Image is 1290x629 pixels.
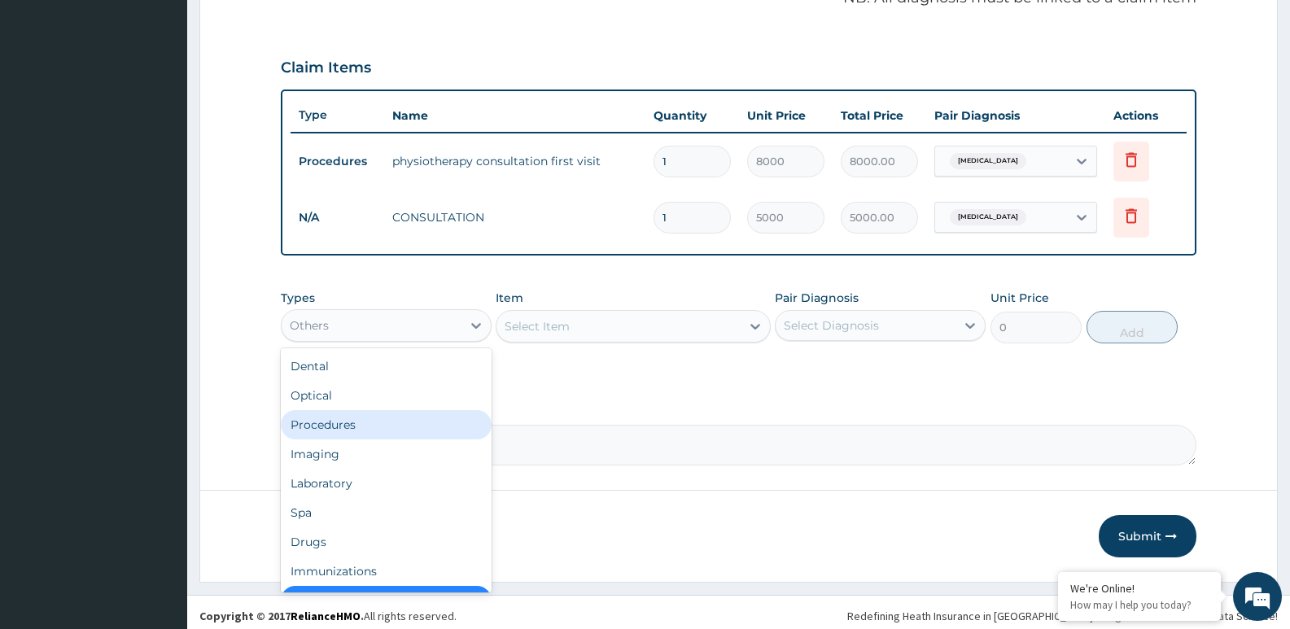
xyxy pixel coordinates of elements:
[1087,311,1178,343] button: Add
[281,291,315,305] label: Types
[291,146,384,177] td: Procedures
[291,609,361,623] a: RelianceHMO
[281,410,492,439] div: Procedures
[8,444,310,501] textarea: Type your message and hit 'Enter'
[1070,598,1209,612] p: How may I help you today?
[281,469,492,498] div: Laboratory
[645,99,739,132] th: Quantity
[505,318,570,334] div: Select Item
[267,8,306,47] div: Minimize live chat window
[291,203,384,233] td: N/A
[85,91,273,112] div: Chat with us now
[990,290,1049,306] label: Unit Price
[950,209,1026,225] span: [MEDICAL_DATA]
[950,153,1026,169] span: [MEDICAL_DATA]
[1099,515,1196,557] button: Submit
[290,317,329,334] div: Others
[94,205,225,369] span: We're online!
[775,290,859,306] label: Pair Diagnosis
[1070,581,1209,596] div: We're Online!
[281,527,492,557] div: Drugs
[281,498,492,527] div: Spa
[847,608,1278,624] div: Redefining Heath Insurance in [GEOGRAPHIC_DATA] using Telemedicine and Data Science!
[384,99,645,132] th: Name
[926,99,1105,132] th: Pair Diagnosis
[281,557,492,586] div: Immunizations
[739,99,833,132] th: Unit Price
[384,201,645,234] td: CONSULTATION
[30,81,66,122] img: d_794563401_company_1708531726252_794563401
[291,100,384,130] th: Type
[281,59,371,77] h3: Claim Items
[281,352,492,381] div: Dental
[833,99,926,132] th: Total Price
[384,145,645,177] td: physiotherapy consultation first visit
[1105,99,1187,132] th: Actions
[281,439,492,469] div: Imaging
[281,381,492,410] div: Optical
[281,586,492,615] div: Others
[784,317,879,334] div: Select Diagnosis
[496,290,523,306] label: Item
[199,609,364,623] strong: Copyright © 2017 .
[281,402,1196,416] label: Comment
